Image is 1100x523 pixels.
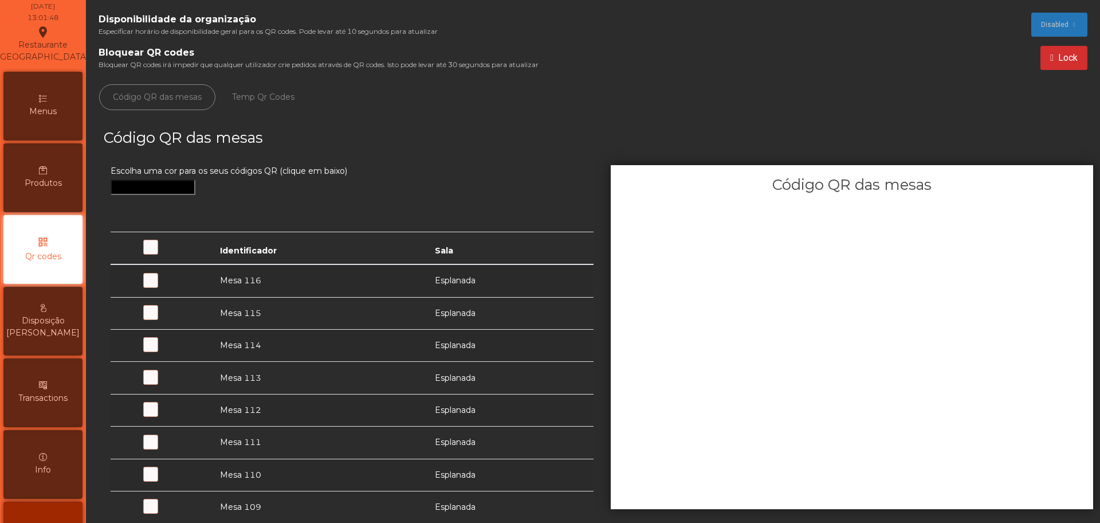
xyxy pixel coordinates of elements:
[213,329,427,361] td: Mesa 114
[428,491,594,523] td: Esplanada
[18,392,68,404] span: Transactions
[428,297,594,329] td: Esplanada
[213,491,427,523] td: Mesa 109
[428,427,594,459] td: Esplanada
[213,427,427,459] td: Mesa 111
[428,329,594,361] td: Esplanada
[104,127,590,148] h3: Código QR das mesas
[611,174,1094,195] h3: Código QR das mesas
[213,362,427,394] td: Mesa 113
[1031,13,1087,37] button: Disabled
[31,1,55,11] div: [DATE]
[428,232,594,264] th: Sala
[213,459,427,491] td: Mesa 110
[1058,51,1078,65] span: Lock
[111,165,347,177] label: Escolha uma cor para os seus códigos QR (clique em baixo)
[99,60,539,70] span: Bloquear QR codes irá impedir que qualquer utilizador crie pedidos através de QR codes. Isto pode...
[36,25,50,39] i: location_on
[35,464,51,476] span: Info
[6,315,80,339] span: Disposição [PERSON_NAME]
[25,251,61,263] span: Qr codes
[99,84,215,110] a: Código QR das mesas
[428,394,594,426] td: Esplanada
[428,264,594,297] td: Esplanada
[29,106,57,118] span: Menus
[99,26,438,37] span: Especificar horário de disponibilidade geral para os QR codes. Pode levar até 10 segundos para at...
[428,362,594,394] td: Esplanada
[1041,19,1068,30] span: Disabled
[218,84,308,110] a: Temp Qr Codes
[99,13,438,26] span: Disponibilidade da organização
[99,46,539,60] span: Bloquear QR codes
[27,13,58,23] div: 13:01:48
[213,232,427,264] th: Identificador
[213,297,427,329] td: Mesa 115
[213,264,427,297] td: Mesa 116
[25,177,62,189] span: Produtos
[428,459,594,491] td: Esplanada
[213,394,427,426] td: Mesa 112
[37,236,49,248] i: qr_code
[1040,46,1087,70] button: Lock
